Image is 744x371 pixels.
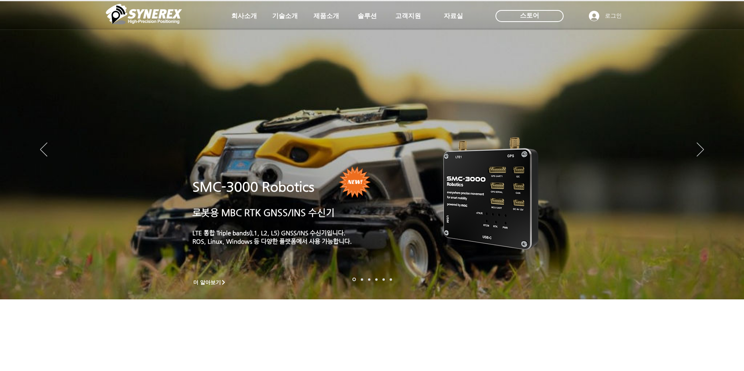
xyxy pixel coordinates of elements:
[375,278,378,281] a: 자율주행
[192,229,346,236] a: LTE 통합 Triple bands(L1, L2, L5) GNSS/INS 수신기입니다.
[358,12,377,20] span: 솔루션
[272,12,298,20] span: 기술소개
[306,8,346,24] a: 제품소개
[361,278,363,281] a: 드론 8 - SMC 2000
[583,8,627,24] button: 로그인
[602,12,625,20] span: 로그인
[495,10,564,22] div: 스토어
[697,142,704,158] button: 다음
[192,207,335,218] a: 로봇용 MBC RTK GNSS/INS 수신기
[388,8,428,24] a: 고객지원
[313,12,339,20] span: 제품소개
[347,8,387,24] a: 솔루션
[192,238,352,245] a: ROS, Linux, Windows 등 다양한 플랫폼에서 사용 가능합니다.
[224,8,264,24] a: 회사소개
[265,8,305,24] a: 기술소개
[193,279,221,286] span: 더 알아보기
[520,11,539,20] span: 스토어
[368,278,370,281] a: 측량 IoT
[350,278,394,281] nav: 슬라이드
[433,8,473,24] a: 자료실
[382,278,385,281] a: 로봇
[352,278,356,281] a: 로봇- SMC 2000
[40,142,47,158] button: 이전
[106,2,182,26] img: 씨너렉스_White_simbol_대지 1.png
[390,278,392,281] a: 정밀농업
[432,125,550,259] img: KakaoTalk_20241224_155801212.png
[395,12,421,20] span: 고객지원
[231,12,257,20] span: 회사소개
[192,179,314,195] a: SMC-3000 Robotics
[444,12,463,20] span: 자료실
[190,277,230,287] a: 더 알아보기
